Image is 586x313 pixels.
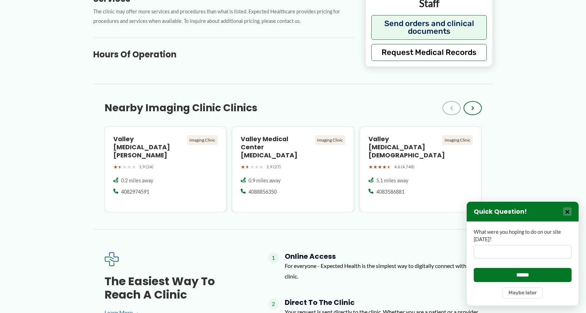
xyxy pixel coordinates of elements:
span: 1.9 (27) [266,163,281,171]
span: 0.2 miles away [121,177,153,184]
button: Request Medical Records [371,44,487,61]
button: Close [563,207,572,216]
span: 5.1 miles away [376,177,408,184]
span: 4.6 (4,748) [394,163,415,171]
span: 4082974591 [121,188,149,195]
h4: Direct to the Clinic [285,298,482,307]
button: Send orders and clinical documents [371,15,487,40]
span: ‹ [450,104,453,112]
p: The clinic may offer more services and procedures than what is listed. Expected Healthcare provid... [93,7,354,26]
span: ★ [132,162,136,171]
span: ★ [387,162,391,171]
span: › [471,104,474,112]
span: ★ [259,162,264,171]
div: Imaging Clinic [187,135,218,145]
button: Maybe later [503,287,543,299]
span: 1 [268,252,279,263]
span: 4083586881 [376,188,404,195]
h4: Valley [MEDICAL_DATA] [DEMOGRAPHIC_DATA] [368,135,440,159]
span: ★ [127,162,132,171]
span: ★ [368,162,373,171]
h3: Hours of Operation [93,49,354,60]
h4: Valley [MEDICAL_DATA] [PERSON_NAME] [113,135,185,159]
span: 0.9 miles away [248,177,281,184]
span: ★ [118,162,122,171]
h3: Quick Question! [474,208,527,216]
span: ★ [382,162,387,171]
h3: The Easiest Way to Reach a Clinic [105,275,245,302]
span: 2 [268,298,279,309]
span: 1.9 (24) [139,163,153,171]
button: ‹ [442,101,461,115]
a: Valley Medical Center [MEDICAL_DATA] Imaging Clinic ★★★★★ 1.9 (27) 0.9 miles away 4088856350 [232,126,354,212]
span: ★ [373,162,378,171]
span: ★ [254,162,259,171]
span: ★ [113,162,118,171]
h4: Valley Medical Center [MEDICAL_DATA] [241,135,312,159]
span: ★ [122,162,127,171]
h3: Nearby Imaging Clinic Clinics [105,102,257,114]
img: Expected Healthcare Logo [105,252,119,266]
p: For everyone - Expected Health is the simplest way to digitally connect with a clinic. [285,261,482,281]
button: › [464,101,482,115]
span: ★ [378,162,382,171]
a: Valley [MEDICAL_DATA] [DEMOGRAPHIC_DATA] Imaging Clinic ★★★★★ 4.6 (4,748) 5.1 miles away 4083586881 [360,126,482,212]
span: ★ [245,162,250,171]
span: 4088856350 [248,188,277,195]
span: ★ [250,162,254,171]
div: Imaging Clinic [315,135,345,145]
h4: Online Access [285,252,482,261]
span: ★ [241,162,245,171]
a: Valley [MEDICAL_DATA] [PERSON_NAME] Imaging Clinic ★★★★★ 1.9 (24) 0.2 miles away 4082974591 [105,126,227,212]
label: What were you hoping to do on our site [DATE]? [474,229,572,243]
div: Imaging Clinic [442,135,473,145]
